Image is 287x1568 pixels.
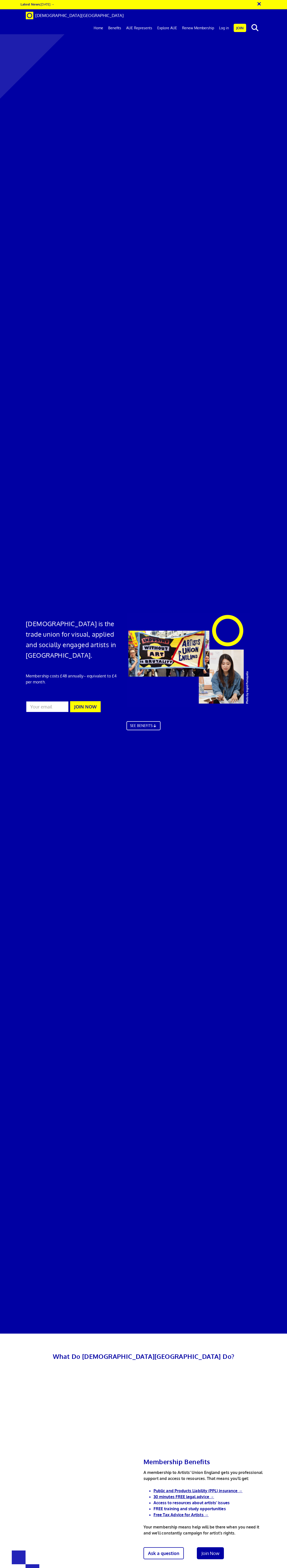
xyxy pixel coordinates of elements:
p: A membership to Artists’ Union England gets you professional support and access to resources. Tha... [143,1469,266,1481]
a: Latest News:[DATE] → [21,2,54,6]
a: Log in [217,22,231,34]
a: Home [91,22,106,34]
a: Join [234,24,246,32]
input: Your email [26,701,69,712]
li: FREE training and study opportunities [154,1506,266,1512]
a: Public and Products Liability (PPL) insurance → [154,1488,242,1493]
a: Ask a question [143,1547,184,1559]
button: search [247,23,262,33]
span: [DEMOGRAPHIC_DATA][GEOGRAPHIC_DATA] [35,13,124,18]
h2: What Do [DEMOGRAPHIC_DATA][GEOGRAPHIC_DATA] Do? [26,1351,261,1362]
li: Access to resources about artists’ issues [154,1500,266,1506]
a: Explore AUE [155,22,180,34]
p: Your membership means help will be there when you need it and we’ll constantly campaign for artis... [143,1524,266,1536]
h1: [DEMOGRAPHIC_DATA] is the trade union for visual, applied and socially engaged artists in [GEOGRA... [26,618,119,660]
p: Membership costs £48 annually – equivalent to £4 per month. [26,673,119,685]
strong: Latest News: [21,2,41,6]
a: AUE Represents [124,22,155,34]
a: Join Now [197,1547,224,1559]
a: 30 minutes FREE legal advice → [154,1494,214,1499]
a: Renew Membership [180,22,217,34]
a: Free Tax Advice for Artists → [154,1512,209,1517]
a: SEE BENEFITS [126,721,161,730]
h2: Membership Benefits [143,1456,266,1467]
a: Benefits [106,22,124,34]
a: Brand [DEMOGRAPHIC_DATA][GEOGRAPHIC_DATA] [22,9,127,22]
button: JOIN NOW [70,701,101,712]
